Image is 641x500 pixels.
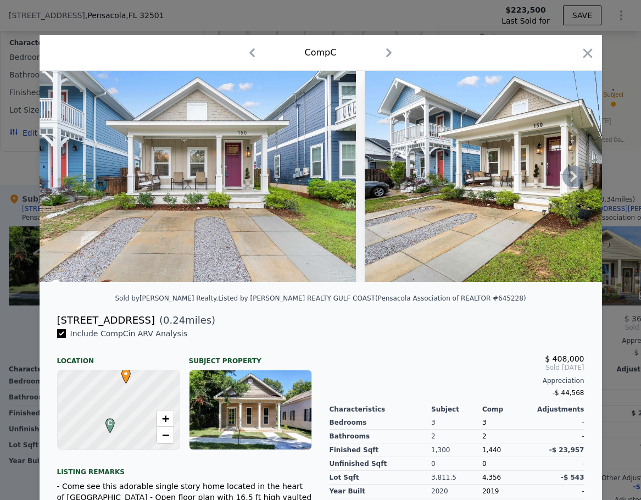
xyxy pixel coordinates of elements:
[549,446,584,454] span: -$ 23,957
[330,430,432,443] div: Bathrooms
[431,485,482,498] div: 2020
[553,389,584,397] span: -$ 44,568
[533,405,584,414] div: Adjustments
[482,446,501,454] span: 1,440
[330,405,432,414] div: Characteristics
[157,427,174,443] a: Zoom out
[330,376,584,385] div: Appreciation
[119,365,133,382] span: •
[431,430,482,443] div: 2
[561,474,584,481] span: -$ 543
[66,329,192,338] span: Include Comp C in ARV Analysis
[431,405,482,414] div: Subject
[161,412,169,425] span: +
[533,416,584,430] div: -
[431,416,482,430] div: 3
[119,369,125,375] div: •
[330,363,584,372] span: Sold [DATE]
[163,314,185,326] span: 0.24
[57,348,180,365] div: Location
[330,471,432,485] div: Lot Sqft
[189,348,312,365] div: Subject Property
[330,443,432,457] div: Finished Sqft
[533,430,584,443] div: -
[482,460,487,468] span: 0
[157,410,174,427] a: Zoom in
[533,457,584,471] div: -
[431,443,482,457] div: 1,300
[482,419,487,426] span: 3
[103,418,109,425] div: C
[482,430,533,443] div: 2
[115,295,218,302] div: Sold by [PERSON_NAME] Realty .
[330,485,432,498] div: Year Built
[330,457,432,471] div: Unfinished Sqft
[103,418,118,428] span: C
[305,46,337,59] div: Comp C
[482,405,533,414] div: Comp
[482,485,533,498] div: 2019
[218,295,526,302] div: Listed by [PERSON_NAME] REALTY GULF COAST (Pensacola Association of REALTOR #645228)
[57,313,155,328] div: [STREET_ADDRESS]
[431,471,482,485] div: 3,811.5
[533,485,584,498] div: -
[545,354,584,363] span: $ 408,000
[40,71,356,282] img: Property Img
[330,416,432,430] div: Bedrooms
[431,457,482,471] div: 0
[161,428,169,442] span: −
[155,313,215,328] span: ( miles)
[57,459,312,476] div: Listing remarks
[482,474,501,481] span: 4,356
